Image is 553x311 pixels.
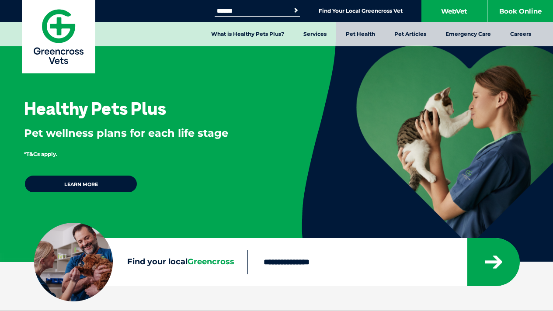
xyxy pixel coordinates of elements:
a: Services [294,22,336,46]
a: Emergency Care [436,22,501,46]
a: Learn more [24,175,138,193]
p: Pet wellness plans for each life stage [24,126,273,141]
h3: Healthy Pets Plus [24,100,166,117]
button: Search [292,6,300,15]
a: Careers [501,22,541,46]
label: Find your local [34,256,247,269]
a: Pet Articles [385,22,436,46]
span: *T&Cs apply. [24,151,57,157]
a: Pet Health [336,22,385,46]
a: Find Your Local Greencross Vet [319,7,403,14]
span: Greencross [188,257,234,266]
a: What is Healthy Pets Plus? [202,22,294,46]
